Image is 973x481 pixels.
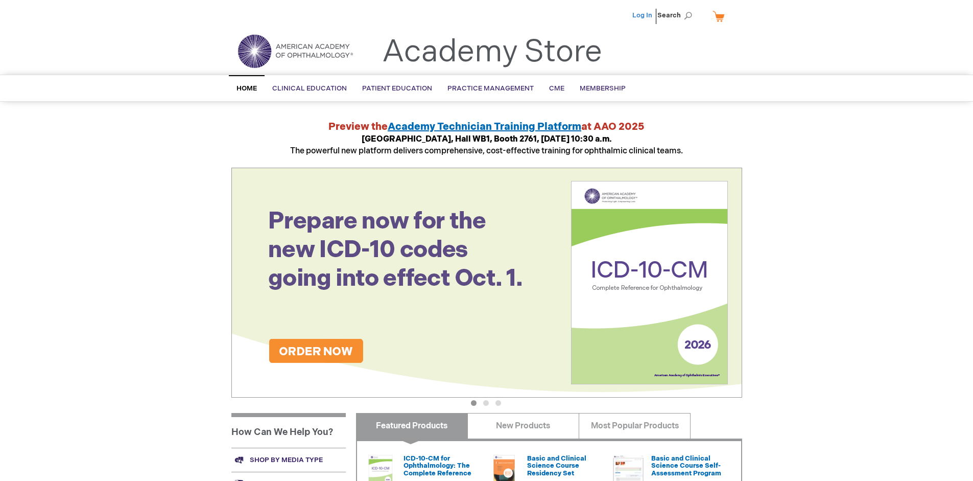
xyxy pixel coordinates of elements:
[549,84,564,93] span: CME
[580,84,626,93] span: Membership
[362,84,432,93] span: Patient Education
[362,134,612,144] strong: [GEOGRAPHIC_DATA], Hall WB1, Booth 2761, [DATE] 10:30 a.m.
[272,84,347,93] span: Clinical Education
[382,34,602,71] a: Academy Store
[231,448,346,472] a: Shop by media type
[236,84,257,93] span: Home
[495,400,501,406] button: 3 of 3
[657,5,696,26] span: Search
[290,134,683,156] span: The powerful new platform delivers comprehensive, cost-effective training for ophthalmic clinical...
[527,454,586,477] a: Basic and Clinical Science Course Residency Set
[579,413,691,439] a: Most Popular Products
[483,400,489,406] button: 2 of 3
[388,121,581,133] a: Academy Technician Training Platform
[328,121,645,133] strong: Preview the at AAO 2025
[231,413,346,448] h1: How Can We Help You?
[447,84,534,93] span: Practice Management
[467,413,579,439] a: New Products
[651,454,721,477] a: Basic and Clinical Science Course Self-Assessment Program
[356,413,468,439] a: Featured Products
[404,454,471,477] a: ICD-10-CM for Ophthalmology: The Complete Reference
[632,11,652,19] a: Log In
[471,400,477,406] button: 1 of 3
